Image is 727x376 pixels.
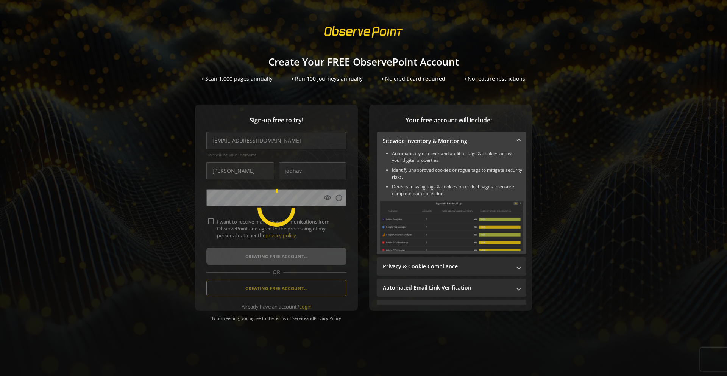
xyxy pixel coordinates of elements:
[202,75,273,83] div: • Scan 1,000 pages annually
[377,132,526,150] mat-expansion-panel-header: Sitewide Inventory & Monitoring
[377,300,526,318] mat-expansion-panel-header: Performance Monitoring with Web Vitals
[382,75,445,83] div: • No credit card required
[392,183,523,197] li: Detects missing tags & cookies on critical pages to ensure complete data collection.
[274,315,306,321] a: Terms of Service
[392,167,523,180] li: Identify unapproved cookies or rogue tags to mitigate security risks.
[292,75,363,83] div: • Run 100 Journeys annually
[464,75,525,83] div: • No feature restrictions
[383,284,511,291] mat-panel-title: Automated Email Link Verification
[377,150,526,254] div: Sitewide Inventory & Monitoring
[206,310,346,321] div: By proceeding, you agree to the and .
[383,263,511,270] mat-panel-title: Privacy & Cookie Compliance
[377,279,526,297] mat-expansion-panel-header: Automated Email Link Verification
[383,137,511,145] mat-panel-title: Sitewide Inventory & Monitoring
[314,315,341,321] a: Privacy Policy
[377,116,521,125] span: Your free account will include:
[377,257,526,276] mat-expansion-panel-header: Privacy & Cookie Compliance
[206,116,346,125] span: Sign-up free to try!
[392,150,523,164] li: Automatically discover and audit all tags & cookies across your digital properties.
[380,201,523,251] img: Sitewide Inventory & Monitoring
